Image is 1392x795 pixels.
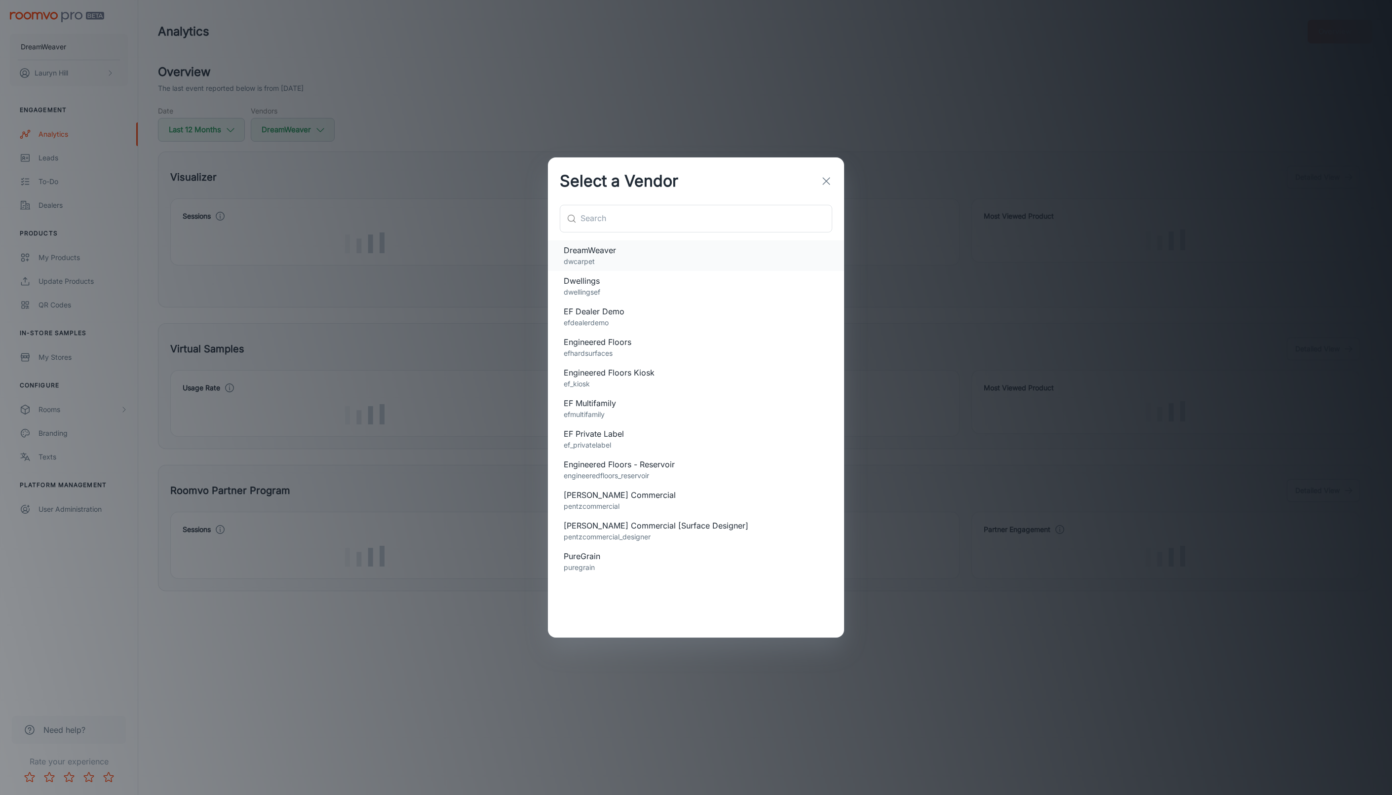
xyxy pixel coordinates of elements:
[564,244,828,256] span: DreamWeaver
[564,379,828,389] p: ef_kiosk
[564,531,828,542] p: pentzcommercial_designer
[564,550,828,562] span: PureGrain
[564,256,828,267] p: dwcarpet
[548,454,844,485] div: Engineered Floors - Reservoirengineeredfloors_reservoir
[548,302,844,332] div: EF Dealer Demoefdealerdemo
[564,520,828,531] span: [PERSON_NAME] Commercial [Surface Designer]
[564,287,828,298] p: dwellingsef
[564,562,828,573] p: puregrain
[548,546,844,577] div: PureGrainpuregrain
[564,489,828,501] span: [PERSON_NAME] Commercial
[548,271,844,302] div: Dwellingsdwellingsef
[564,440,828,451] p: ef_privatelabel
[564,409,828,420] p: efmultifamily
[548,424,844,454] div: EF Private Labelef_privatelabel
[580,205,832,232] input: Search
[548,332,844,363] div: Engineered Floorsefhardsurfaces
[564,470,828,481] p: engineeredfloors_reservoir
[548,393,844,424] div: EF Multifamilyefmultifamily
[564,317,828,328] p: efdealerdemo
[564,336,828,348] span: Engineered Floors
[564,367,828,379] span: Engineered Floors Kiosk
[564,348,828,359] p: efhardsurfaces
[548,157,690,205] h2: Select a Vendor
[548,516,844,546] div: [PERSON_NAME] Commercial [Surface Designer]pentzcommercial_designer
[564,458,828,470] span: Engineered Floors - Reservoir
[548,485,844,516] div: [PERSON_NAME] Commercialpentzcommercial
[548,363,844,393] div: Engineered Floors Kioskef_kiosk
[564,501,828,512] p: pentzcommercial
[564,397,828,409] span: EF Multifamily
[548,240,844,271] div: DreamWeaverdwcarpet
[564,305,828,317] span: EF Dealer Demo
[564,275,828,287] span: Dwellings
[564,428,828,440] span: EF Private Label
